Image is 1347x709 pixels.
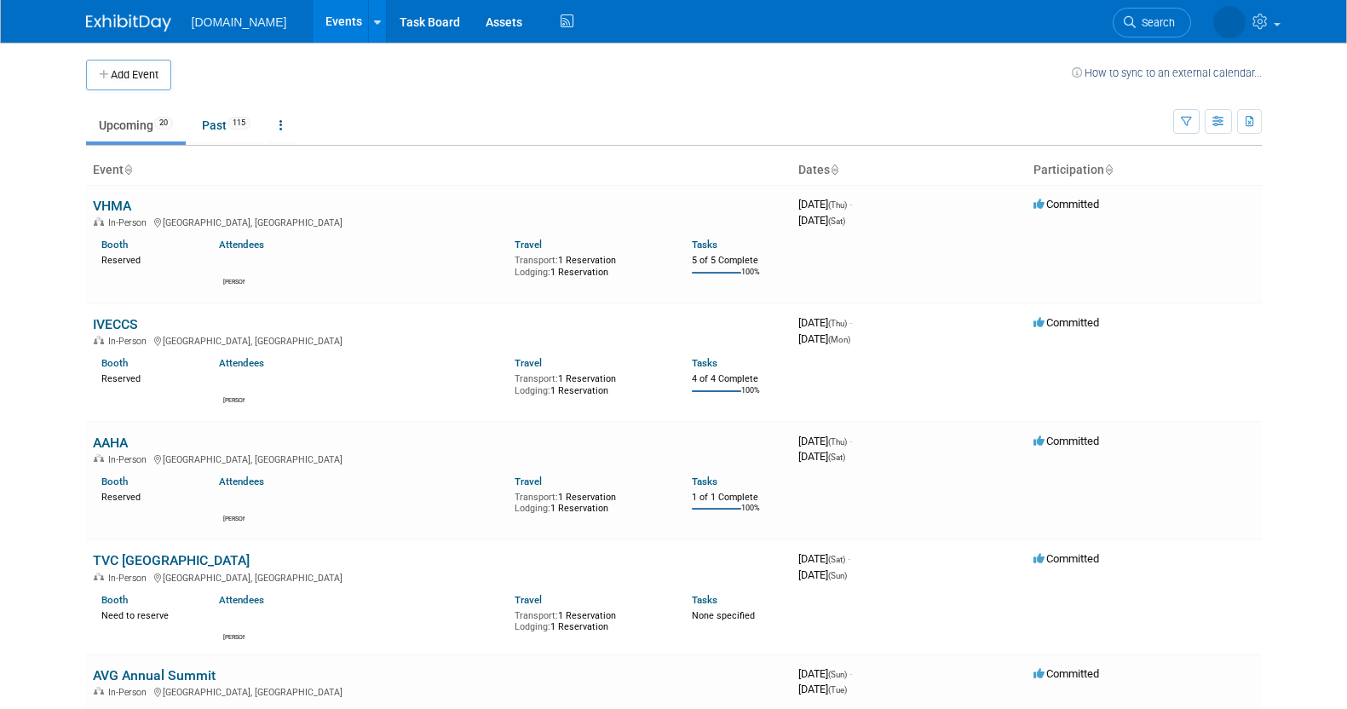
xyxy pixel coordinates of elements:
[515,239,542,251] a: Travel
[798,552,850,565] span: [DATE]
[849,667,852,680] span: -
[1033,316,1099,329] span: Committed
[692,594,717,606] a: Tasks
[1033,552,1099,565] span: Committed
[515,357,542,369] a: Travel
[515,251,666,278] div: 1 Reservation 1 Reservation
[828,571,847,580] span: (Sun)
[108,573,152,584] span: In-Person
[798,435,852,447] span: [DATE]
[223,276,245,286] div: Kiersten Hackett
[1033,198,1099,210] span: Committed
[94,217,104,226] img: In-Person Event
[101,594,128,606] a: Booth
[1072,66,1262,79] a: How to sync to an external calendar...
[515,267,550,278] span: Lodging:
[798,667,852,680] span: [DATE]
[108,687,152,698] span: In-Person
[108,454,152,465] span: In-Person
[93,316,138,332] a: IVECCS
[828,437,847,447] span: (Thu)
[224,493,245,513] img: William Forsey
[86,109,186,141] a: Upcoming20
[828,200,847,210] span: (Thu)
[93,552,250,568] a: TVC [GEOGRAPHIC_DATA]
[1033,667,1099,680] span: Committed
[798,568,847,581] span: [DATE]
[1113,8,1191,37] a: Search
[94,336,104,344] img: In-Person Event
[828,335,850,344] span: (Mon)
[798,214,845,227] span: [DATE]
[692,373,785,385] div: 4 of 4 Complete
[1033,435,1099,447] span: Committed
[692,476,717,487] a: Tasks
[227,117,250,130] span: 115
[224,256,245,276] img: Kiersten Hackett
[692,255,785,267] div: 5 of 5 Complete
[515,476,542,487] a: Travel
[93,198,131,214] a: VHMA
[515,503,550,514] span: Lodging:
[223,395,245,405] div: David Han
[101,239,128,251] a: Booth
[692,239,717,251] a: Tasks
[108,217,152,228] span: In-Person
[792,156,1027,185] th: Dates
[515,621,550,632] span: Lodging:
[93,452,785,465] div: [GEOGRAPHIC_DATA], [GEOGRAPHIC_DATA]
[515,594,542,606] a: Travel
[93,684,785,698] div: [GEOGRAPHIC_DATA], [GEOGRAPHIC_DATA]
[93,333,785,347] div: [GEOGRAPHIC_DATA], [GEOGRAPHIC_DATA]
[1027,156,1262,185] th: Participation
[86,14,171,32] img: ExhibitDay
[154,117,173,130] span: 20
[515,385,550,396] span: Lodging:
[849,435,852,447] span: -
[1136,16,1175,29] span: Search
[515,255,558,266] span: Transport:
[101,488,194,504] div: Reserved
[192,15,287,29] span: [DOMAIN_NAME]
[108,336,152,347] span: In-Person
[93,435,128,451] a: AAHA
[798,198,852,210] span: [DATE]
[86,156,792,185] th: Event
[692,357,717,369] a: Tasks
[515,370,666,396] div: 1 Reservation 1 Reservation
[94,573,104,581] img: In-Person Event
[224,611,245,631] img: Shawn Wilkie
[101,607,194,622] div: Need to reserve
[798,683,847,695] span: [DATE]
[515,488,666,515] div: 1 Reservation 1 Reservation
[219,357,264,369] a: Attendees
[692,492,785,504] div: 1 of 1 Complete
[86,60,171,90] button: Add Event
[848,552,850,565] span: -
[94,454,104,463] img: In-Person Event
[1213,6,1246,38] img: Iuliia Bulow
[741,504,760,527] td: 100%
[828,670,847,679] span: (Sun)
[94,687,104,695] img: In-Person Event
[798,316,852,329] span: [DATE]
[101,357,128,369] a: Booth
[515,492,558,503] span: Transport:
[849,198,852,210] span: -
[828,685,847,695] span: (Tue)
[93,215,785,228] div: [GEOGRAPHIC_DATA], [GEOGRAPHIC_DATA]
[692,610,755,621] span: None specified
[849,316,852,329] span: -
[223,631,245,642] div: Shawn Wilkie
[101,251,194,267] div: Reserved
[101,370,194,385] div: Reserved
[515,607,666,633] div: 1 Reservation 1 Reservation
[515,373,558,384] span: Transport:
[219,239,264,251] a: Attendees
[219,476,264,487] a: Attendees
[828,216,845,226] span: (Sat)
[515,610,558,621] span: Transport:
[828,452,845,462] span: (Sat)
[798,450,845,463] span: [DATE]
[1104,163,1113,176] a: Sort by Participation Type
